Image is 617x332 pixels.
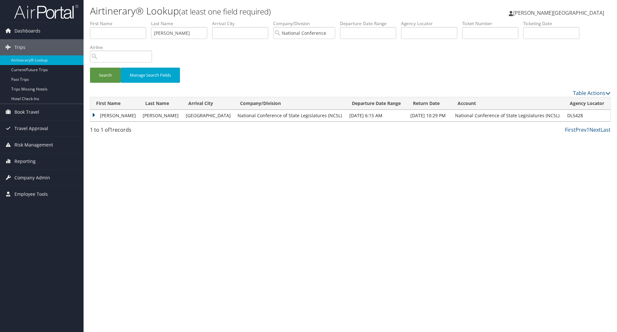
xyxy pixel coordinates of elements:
[14,23,40,39] span: Dashboards
[139,110,182,121] td: [PERSON_NAME]
[90,44,157,51] label: Airline
[90,97,139,110] th: First Name: activate to sort column ascending
[564,97,610,110] th: Agency Locator: activate to sort column ascending
[90,126,213,137] div: 1 to 1 of records
[462,20,523,27] label: Ticket Number
[452,110,564,121] td: National Conference of State Legislatures (NCSL)
[573,90,611,97] a: Table Actions
[139,97,182,110] th: Last Name: activate to sort column ascending
[90,68,121,83] button: Search
[183,110,234,121] td: [GEOGRAPHIC_DATA]
[179,6,271,17] small: (at least one field required)
[452,97,564,110] th: Account: activate to sort column ascending
[14,120,48,137] span: Travel Approval
[183,97,234,110] th: Arrival City: activate to sort column ascending
[273,20,340,27] label: Company/Division
[523,20,584,27] label: Ticketing Date
[564,110,610,121] td: DL5428
[565,126,576,133] a: First
[509,3,611,23] a: [PERSON_NAME][GEOGRAPHIC_DATA]
[14,4,78,19] img: airportal-logo.png
[121,68,180,83] button: Manage Search Fields
[90,110,139,121] td: [PERSON_NAME]
[14,39,25,55] span: Trips
[601,126,611,133] a: Last
[14,186,48,202] span: Employee Tools
[346,110,407,121] td: [DATE] 6:15 AM
[346,97,407,110] th: Departure Date Range: activate to sort column ascending
[576,126,586,133] a: Prev
[234,97,346,110] th: Company/Division
[14,104,39,120] span: Book Travel
[14,153,36,169] span: Reporting
[513,9,604,16] span: [PERSON_NAME][GEOGRAPHIC_DATA]
[407,110,452,121] td: [DATE] 10:29 PM
[234,110,346,121] td: National Conference of State Legislatures (NCSL)
[110,126,112,133] span: 1
[212,20,273,27] label: Arrival City
[589,126,601,133] a: Next
[151,20,212,27] label: Last Name
[407,97,452,110] th: Return Date: activate to sort column ascending
[586,126,589,133] a: 1
[401,20,462,27] label: Agency Locator
[340,20,401,27] label: Departure Date Range
[14,170,50,186] span: Company Admin
[90,4,437,18] h1: Airtinerary® Lookup
[14,137,53,153] span: Risk Management
[90,20,151,27] label: First Name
